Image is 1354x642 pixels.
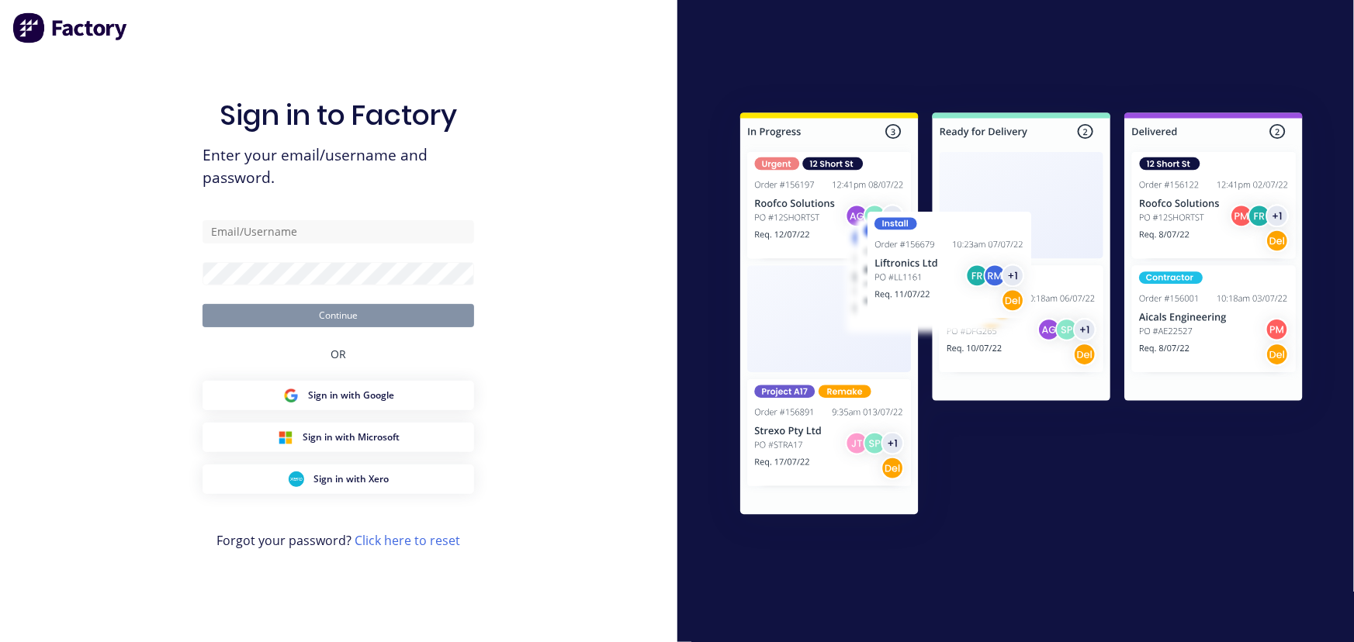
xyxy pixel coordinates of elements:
[203,381,474,410] button: Google Sign inSign in with Google
[303,430,400,444] span: Sign in with Microsoft
[203,423,474,452] button: Microsoft Sign inSign in with Microsoft
[12,12,129,43] img: Factory
[283,388,299,403] img: Google Sign in
[313,472,389,486] span: Sign in with Xero
[331,327,346,381] div: OR
[278,430,293,445] img: Microsoft Sign in
[220,98,457,132] h1: Sign in to Factory
[706,81,1337,551] img: Sign in
[203,464,474,494] button: Xero Sign inSign in with Xero
[216,531,460,550] span: Forgot your password?
[355,532,460,549] a: Click here to reset
[203,220,474,243] input: Email/Username
[289,471,304,487] img: Xero Sign in
[308,388,394,402] span: Sign in with Google
[203,304,474,327] button: Continue
[203,144,474,189] span: Enter your email/username and password.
